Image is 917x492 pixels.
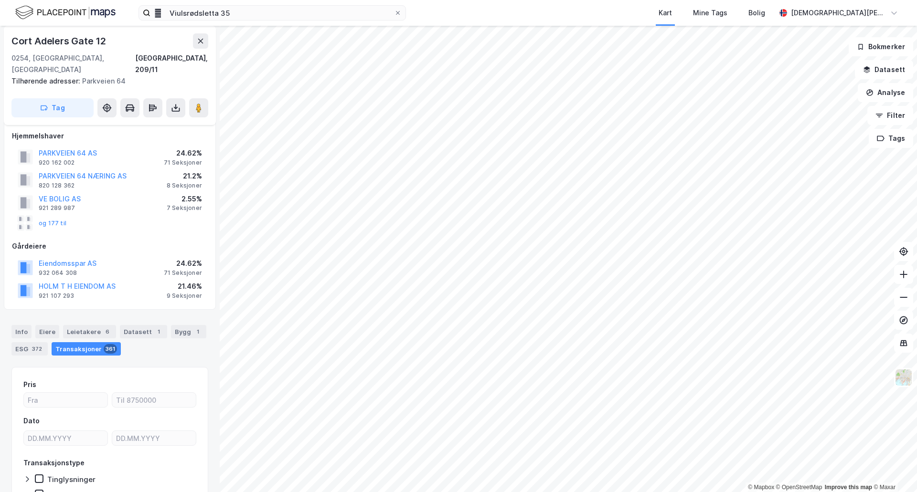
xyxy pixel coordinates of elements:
div: 21.2% [167,170,202,182]
div: Gårdeiere [12,241,208,252]
div: Tinglysninger [47,475,96,484]
button: Filter [867,106,913,125]
button: Analyse [858,83,913,102]
div: Cort Adelers Gate 12 [11,33,108,49]
div: 21.46% [167,281,202,292]
a: OpenStreetMap [776,484,822,491]
input: Fra [24,393,107,407]
div: 1 [193,327,203,336]
button: Tags [869,129,913,148]
img: logo.f888ab2527a4732fd821a326f86c7f29.svg [15,4,116,21]
a: Improve this map [825,484,872,491]
div: 820 128 362 [39,182,75,189]
div: Info [11,325,32,338]
span: Tilhørende adresser: [11,77,82,85]
div: 921 289 987 [39,204,75,212]
div: 0254, [GEOGRAPHIC_DATA], [GEOGRAPHIC_DATA] [11,52,135,75]
div: 24.62% [164,258,202,269]
div: Kart [659,7,672,19]
div: [GEOGRAPHIC_DATA], 209/11 [135,52,208,75]
div: Kontrollprogram for chat [869,446,917,492]
div: 9 Seksjoner [167,292,202,300]
div: Dato [23,415,40,427]
div: Bolig [748,7,765,19]
img: Z [895,368,913,387]
a: Mapbox [748,484,774,491]
button: Datasett [855,60,913,79]
div: Datasett [120,325,167,338]
div: 7 Seksjoner [167,204,202,212]
button: Bokmerker [849,37,913,56]
div: Transaksjoner [52,342,121,356]
div: 6 [103,327,112,336]
div: Bygg [171,325,206,338]
div: 920 162 002 [39,159,75,167]
div: Parkveien 64 [11,75,201,87]
button: Tag [11,98,94,117]
div: Pris [23,379,36,390]
input: DD.MM.YYYY [112,431,196,445]
div: 1 [154,327,163,336]
iframe: Chat Widget [869,446,917,492]
div: 921 107 293 [39,292,74,300]
div: Eiere [35,325,59,338]
div: ESG [11,342,48,356]
div: 361 [104,344,117,354]
div: [DEMOGRAPHIC_DATA][PERSON_NAME] [791,7,886,19]
div: Transaksjonstype [23,457,85,469]
div: 24.62% [164,147,202,159]
input: DD.MM.YYYY [24,431,107,445]
input: Til 8750000 [112,393,196,407]
div: 71 Seksjoner [164,269,202,277]
div: 71 Seksjoner [164,159,202,167]
div: 932 064 308 [39,269,77,277]
div: 8 Seksjoner [167,182,202,189]
div: Leietakere [63,325,116,338]
div: 372 [30,344,44,354]
input: Søk på adresse, matrikkel, gårdeiere, leietakere eller personer [150,6,394,20]
div: Hjemmelshaver [12,130,208,142]
div: Mine Tags [693,7,727,19]
div: 2.55% [167,193,202,205]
